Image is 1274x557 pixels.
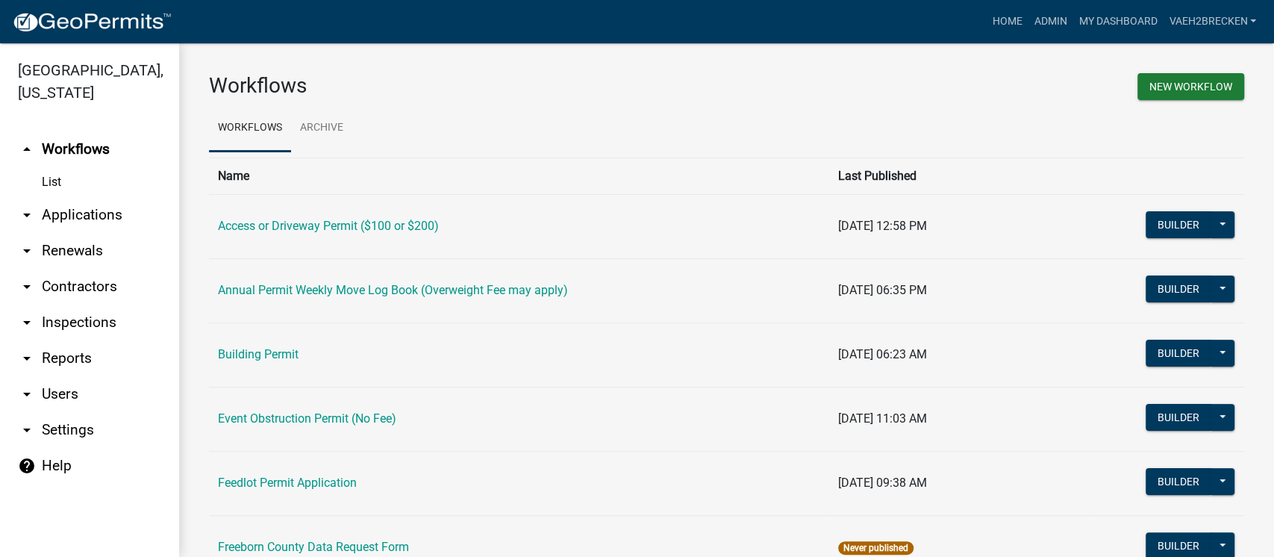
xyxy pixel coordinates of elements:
[291,105,352,152] a: Archive
[18,278,36,296] i: arrow_drop_down
[838,347,927,361] span: [DATE] 06:23 AM
[18,206,36,224] i: arrow_drop_down
[209,158,829,194] th: Name
[1146,211,1211,238] button: Builder
[1137,73,1244,100] button: New Workflow
[209,105,291,152] a: Workflows
[1146,340,1211,367] button: Builder
[838,541,914,555] span: Never published
[829,158,1095,194] th: Last Published
[1146,276,1211,302] button: Builder
[18,421,36,439] i: arrow_drop_down
[838,411,927,426] span: [DATE] 11:03 AM
[838,219,927,233] span: [DATE] 12:58 PM
[218,411,396,426] a: Event Obstruction Permit (No Fee)
[1028,7,1072,36] a: Admin
[18,314,36,332] i: arrow_drop_down
[18,457,36,475] i: help
[209,73,716,99] h3: Workflows
[18,242,36,260] i: arrow_drop_down
[838,283,927,297] span: [DATE] 06:35 PM
[218,219,439,233] a: Access or Driveway Permit ($100 or $200)
[18,349,36,367] i: arrow_drop_down
[1163,7,1262,36] a: vaeh2Brecken
[218,476,357,490] a: Feedlot Permit Application
[218,347,299,361] a: Building Permit
[218,540,409,554] a: Freeborn County Data Request Form
[1146,468,1211,495] button: Builder
[1072,7,1163,36] a: My Dashboard
[1146,404,1211,431] button: Builder
[838,476,927,490] span: [DATE] 09:38 AM
[986,7,1028,36] a: Home
[218,283,568,297] a: Annual Permit Weekly Move Log Book (Overweight Fee may apply)
[18,385,36,403] i: arrow_drop_down
[18,140,36,158] i: arrow_drop_up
